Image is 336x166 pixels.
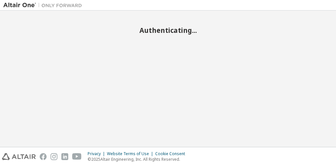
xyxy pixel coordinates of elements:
[3,26,333,35] h2: Authenticating...
[155,151,189,156] div: Cookie Consent
[3,2,85,9] img: Altair One
[2,153,36,160] img: altair_logo.svg
[88,151,107,156] div: Privacy
[61,153,68,160] img: linkedin.svg
[88,156,189,162] p: © 2025 Altair Engineering, Inc. All Rights Reserved.
[51,153,57,160] img: instagram.svg
[40,153,47,160] img: facebook.svg
[107,151,155,156] div: Website Terms of Use
[72,153,82,160] img: youtube.svg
